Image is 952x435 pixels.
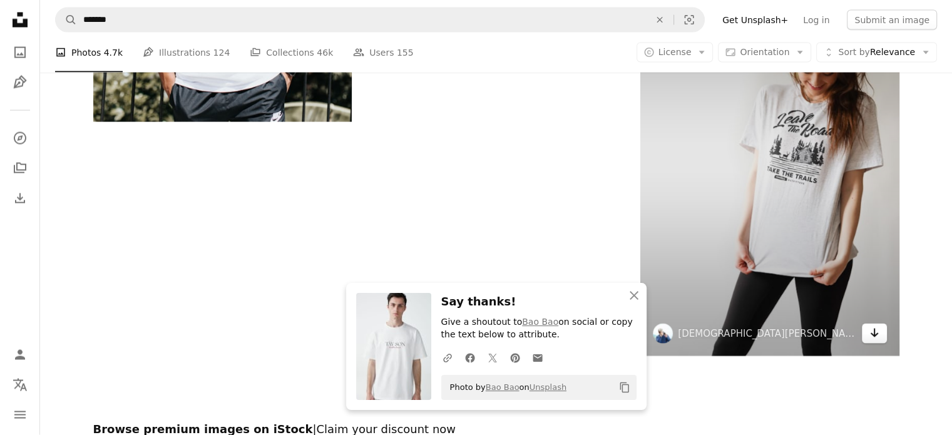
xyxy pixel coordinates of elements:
[838,47,869,57] span: Sort by
[459,345,481,370] a: Share on Facebook
[486,382,520,392] a: Bao Bao
[678,327,856,340] a: [DEMOGRAPHIC_DATA][PERSON_NAME]
[530,382,566,392] a: Unsplash
[143,33,230,73] a: Illustrations 124
[8,186,33,211] a: Download History
[816,43,937,63] button: Sort byRelevance
[637,43,714,63] button: License
[444,377,567,397] span: Photo by on
[8,126,33,151] a: Explore
[862,324,887,344] a: Download
[614,377,635,398] button: Copy to clipboard
[646,8,673,32] button: Clear
[526,345,549,370] a: Share over email
[55,8,705,33] form: Find visuals sitewide
[715,10,796,30] a: Get Unsplash+
[56,8,77,32] button: Search Unsplash
[658,47,692,57] span: License
[250,33,333,73] a: Collections 46k
[674,8,704,32] button: Visual search
[441,293,637,311] h3: Say thanks!
[8,40,33,65] a: Photos
[838,46,915,59] span: Relevance
[8,372,33,397] button: Language
[353,33,413,73] a: Users 155
[317,46,333,59] span: 46k
[718,43,811,63] button: Orientation
[504,345,526,370] a: Share on Pinterest
[481,345,504,370] a: Share on Twitter
[8,342,33,367] a: Log in / Sign up
[397,46,414,59] span: 155
[653,324,673,344] img: Go to Christian Bolt's profile
[8,70,33,95] a: Illustrations
[8,156,33,181] a: Collections
[796,10,837,30] a: Log in
[847,10,937,30] button: Submit an image
[522,317,558,327] a: Bao Bao
[640,156,899,168] a: smiling woman in black and white print t-shirt
[441,316,637,341] p: Give a shoutout to on social or copy the text below to attribute.
[213,46,230,59] span: 124
[8,402,33,427] button: Menu
[8,8,33,35] a: Home — Unsplash
[740,47,789,57] span: Orientation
